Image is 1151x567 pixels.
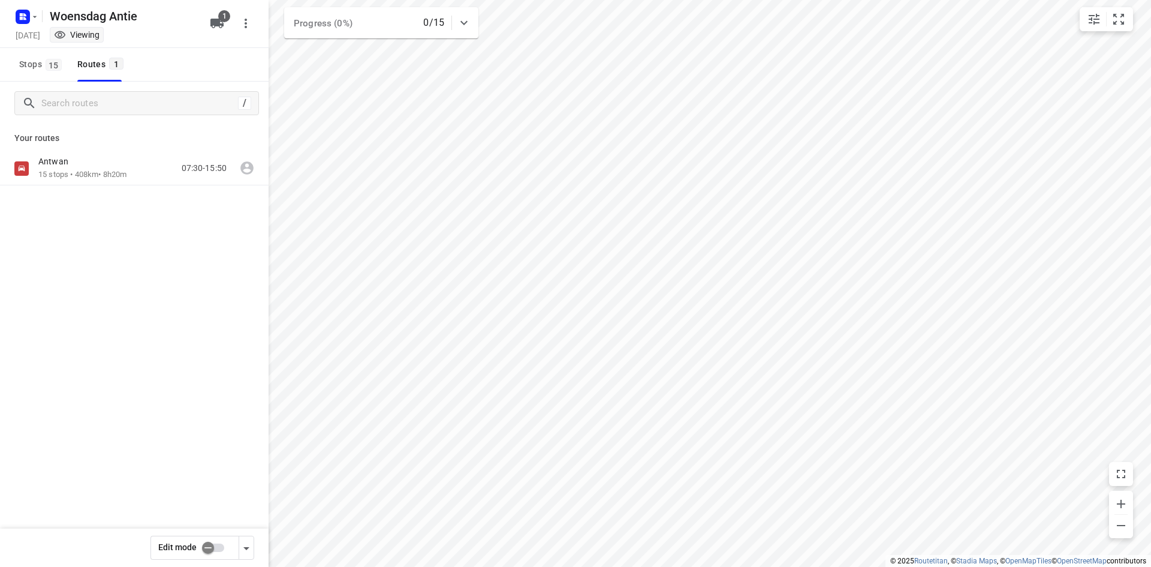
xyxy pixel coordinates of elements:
a: Routetitan [914,557,948,565]
span: 15 [46,59,62,71]
button: 1 [205,11,229,35]
a: OpenMapTiles [1005,557,1051,565]
button: Fit zoom [1107,7,1131,31]
span: 1 [109,58,123,70]
p: 07:30-15:50 [182,162,227,175]
span: 1 [218,10,230,22]
div: small contained button group [1080,7,1133,31]
span: Stops [19,57,65,72]
div: Routes [77,57,127,72]
li: © 2025 , © , © © contributors [890,557,1146,565]
a: Stadia Maps [956,557,997,565]
button: More [234,11,258,35]
div: Driver app settings [239,540,254,555]
p: Your routes [14,132,254,145]
input: Search routes [41,94,238,113]
p: 15 stops • 408km • 8h20m [38,169,126,181]
div: You are currently in view mode. To make any changes, go to edit project. [54,29,100,41]
div: Progress (0%)0/15 [284,7,478,38]
div: / [238,97,251,110]
span: Route unassigned [235,156,259,180]
p: 0/15 [423,16,444,30]
a: OpenStreetMap [1057,557,1107,565]
p: Antwan [38,156,76,167]
span: Edit mode [158,542,197,552]
span: Progress (0%) [294,18,352,29]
